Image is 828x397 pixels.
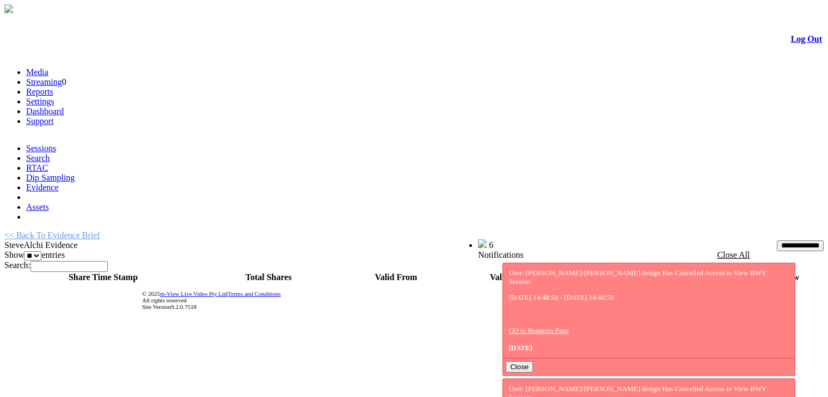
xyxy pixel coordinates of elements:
[4,231,100,240] a: << Back To Evidence Brief
[717,250,750,259] a: Close All
[26,77,62,86] a: Streaming
[26,173,75,182] a: Dip Sampling
[4,272,202,283] th: Share Time Stamp
[26,183,59,192] a: Evidence
[26,97,54,106] a: Settings
[26,153,50,163] a: Search
[26,87,53,96] a: Reports
[171,303,197,310] span: 9.2.0.7518
[142,290,822,310] div: © 2025 | All rights reserved
[4,4,13,13] img: arrow-3.png
[506,361,533,373] button: Close
[508,293,789,302] p: [DATE] 14:48:58 - [DATE] 14:48:58
[30,261,108,272] input: Search:
[202,272,335,283] th: Total Shares
[508,344,532,352] span: [DATE]
[508,326,569,334] a: GO to Requests Page
[24,251,41,260] select: Showentries
[142,303,822,310] div: Site Version
[791,34,822,44] a: Log Out
[489,240,493,250] span: 6
[26,163,48,172] a: RTAC
[478,250,801,260] div: Notifications
[228,290,281,297] a: Terms and Conditions
[478,239,487,248] img: bell25.png
[4,260,108,270] label: Search:
[4,240,78,250] span: SteveAlchi Evidence
[26,107,64,116] a: Dashboard
[331,240,456,248] span: Welcome, Nav Alchi design (Administrator)
[26,67,48,77] a: Media
[508,269,789,352] div: User: [PERSON_NAME]/[PERSON_NAME] design Has Cancelled Access to View BWV Session:
[26,144,56,153] a: Sessions
[160,290,227,297] a: m-View Live Video Pty Ltd
[51,284,95,316] img: DigiCert Secured Site Seal
[26,202,49,212] a: Assets
[4,250,65,259] label: Show entries
[62,77,66,86] span: 0
[26,116,54,126] a: Support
